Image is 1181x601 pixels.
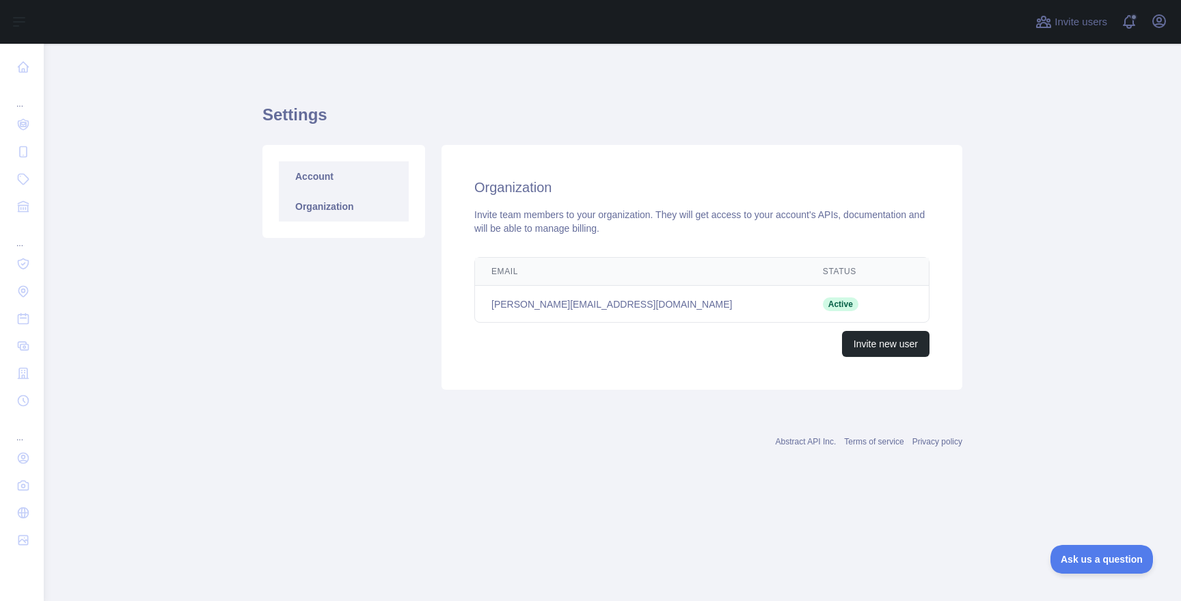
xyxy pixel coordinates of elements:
[279,191,409,222] a: Organization
[279,161,409,191] a: Account
[475,286,806,323] td: [PERSON_NAME][EMAIL_ADDRESS][DOMAIN_NAME]
[912,437,962,446] a: Privacy policy
[474,178,929,197] h2: Organization
[823,297,858,311] span: Active
[844,437,904,446] a: Terms of service
[475,258,806,286] th: Email
[474,208,929,235] div: Invite team members to your organization. They will get access to your account's APIs, documentat...
[262,104,962,137] h1: Settings
[11,82,33,109] div: ...
[1033,11,1110,33] button: Invite users
[11,222,33,249] div: ...
[842,331,929,357] button: Invite new user
[1050,545,1154,574] iframe: Toggle Customer Support
[806,258,889,286] th: Status
[776,437,837,446] a: Abstract API Inc.
[11,416,33,443] div: ...
[1055,14,1107,30] span: Invite users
